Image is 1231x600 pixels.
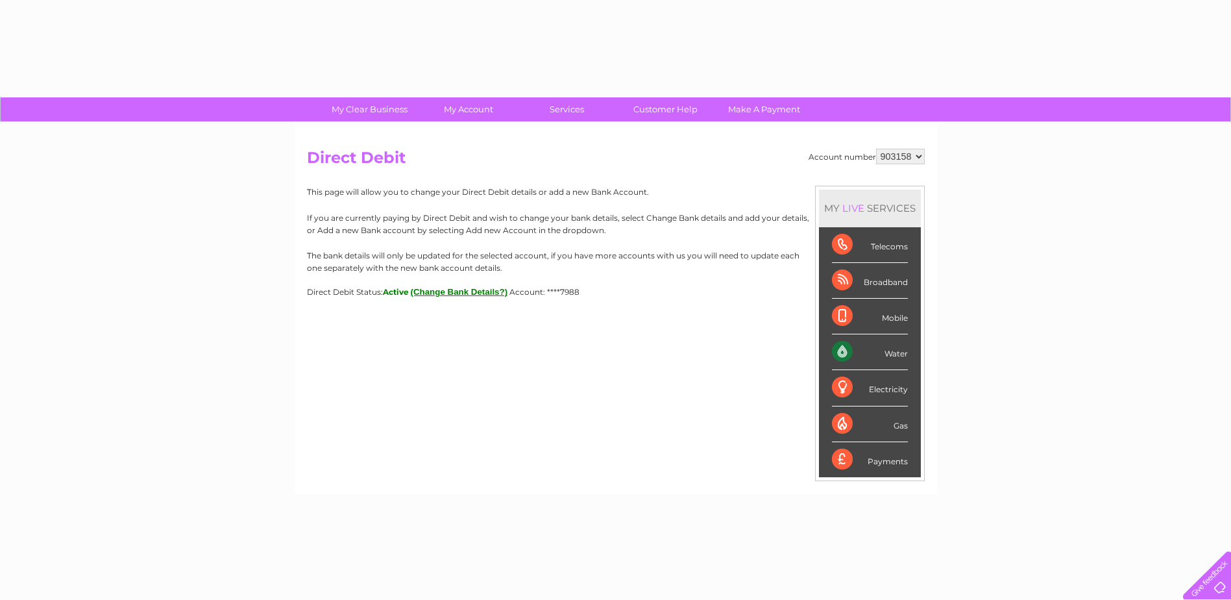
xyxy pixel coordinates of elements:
[307,287,925,297] div: Direct Debit Status:
[832,334,908,370] div: Water
[832,406,908,442] div: Gas
[307,149,925,173] h2: Direct Debit
[612,97,719,121] a: Customer Help
[832,227,908,263] div: Telecoms
[316,97,423,121] a: My Clear Business
[832,263,908,299] div: Broadband
[307,249,925,274] p: The bank details will only be updated for the selected account, if you have more accounts with us...
[832,442,908,477] div: Payments
[415,97,522,121] a: My Account
[307,186,925,198] p: This page will allow you to change your Direct Debit details or add a new Bank Account.
[383,287,409,297] span: Active
[513,97,620,121] a: Services
[411,287,508,297] button: (Change Bank Details?)
[819,190,921,227] div: MY SERVICES
[711,97,818,121] a: Make A Payment
[840,202,867,214] div: LIVE
[307,212,925,236] p: If you are currently paying by Direct Debit and wish to change your bank details, select Change B...
[832,299,908,334] div: Mobile
[809,149,925,164] div: Account number
[832,370,908,406] div: Electricity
